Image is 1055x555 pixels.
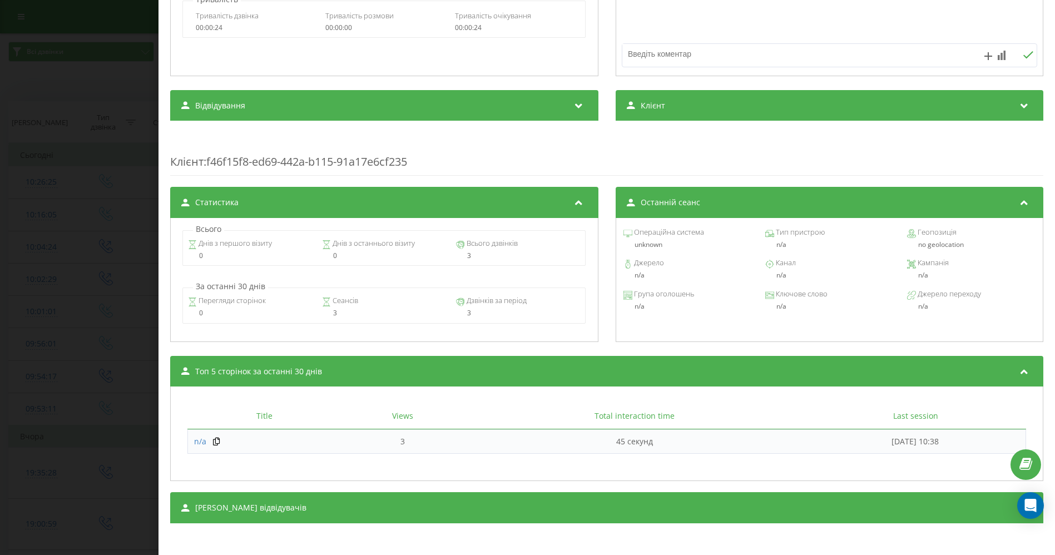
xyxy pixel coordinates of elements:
span: [PERSON_NAME] відвідувачів [195,502,306,513]
span: Джерело переходу [915,289,980,300]
td: [DATE] 10:38 [805,429,1026,454]
div: 00:00:24 [454,24,572,32]
span: Всього дзвінків [464,238,517,249]
div: Open Intercom Messenger [1017,492,1044,519]
div: 0 [187,252,312,260]
span: Сеансів [330,295,358,306]
div: n/a [765,303,894,310]
div: n/a [765,271,894,279]
div: n/a [918,303,1036,310]
th: Total interaction time [464,403,804,429]
span: Топ 5 сторінок за останні 30 днів [195,366,322,377]
span: Клієнт [641,100,665,111]
div: unknown [623,241,752,249]
span: Статистика [195,197,239,208]
span: Перегляди сторінок [196,295,265,306]
span: Група оголошень [632,289,694,300]
span: Тривалість очікування [454,11,531,21]
td: 45 секунд [464,429,804,454]
span: Кампанія [915,257,948,269]
div: 3 [455,309,580,317]
span: Тривалість дзвінка [196,11,259,21]
span: n/a [194,436,206,447]
span: Останній сеанс [641,197,700,208]
span: Операційна система [632,227,704,238]
th: Views [341,403,464,429]
div: 0 [187,309,312,317]
span: Тип пристрою [774,227,824,238]
th: Title [187,403,341,429]
div: no geolocation [907,241,1036,249]
div: 0 [321,252,446,260]
p: За останні 30 днів [193,281,268,292]
span: Джерело [632,257,664,269]
span: Геопозиція [915,227,956,238]
td: 3 [341,429,464,454]
div: n/a [907,271,1036,279]
div: n/a [765,241,894,249]
span: Тривалість розмови [325,11,393,21]
div: 00:00:24 [196,24,314,32]
th: Last session [805,403,1026,429]
div: 3 [455,252,580,260]
span: Днів з останнього візиту [330,238,414,249]
span: Днів з першого візиту [196,238,271,249]
p: Всього [193,224,224,235]
div: n/a [623,271,752,279]
span: Дзвінків за період [464,295,526,306]
a: n/a [194,436,206,447]
span: Ключове слово [774,289,827,300]
div: 3 [321,309,446,317]
div: 00:00:00 [325,24,443,32]
span: Відвідування [195,100,245,111]
span: Клієнт [170,154,204,169]
div: n/a [623,303,752,310]
span: Канал [774,257,795,269]
div: : f46f15f8-ed69-442a-b115-91a17e6cf235 [170,132,1043,176]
